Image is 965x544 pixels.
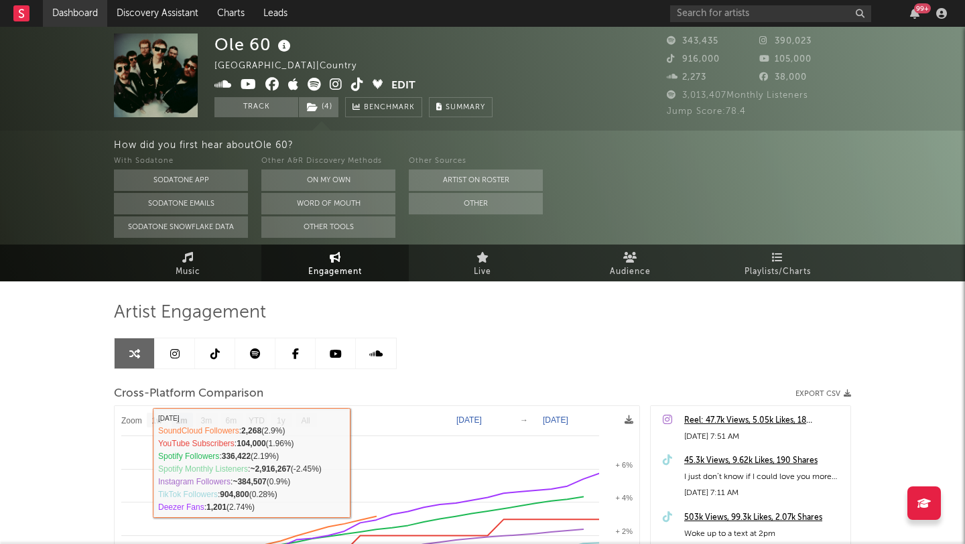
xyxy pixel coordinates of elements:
[409,245,556,281] a: Live
[176,264,200,280] span: Music
[616,494,633,502] text: + 4%
[684,469,844,485] div: I just don’t know if I could love you more than this
[114,193,248,214] button: Sodatone Emails
[114,137,965,153] div: How did you first hear about Ole 60 ?
[684,526,844,542] div: Woke up to a text at 2pm
[391,78,415,94] button: Edit
[152,416,163,425] text: 1w
[610,264,651,280] span: Audience
[201,416,212,425] text: 3m
[299,97,338,117] button: (4)
[667,107,746,116] span: Jump Score: 78.4
[409,153,543,169] div: Other Sources
[910,8,919,19] button: 99+
[121,416,142,425] text: Zoom
[114,305,266,321] span: Artist Engagement
[114,169,248,191] button: Sodatone App
[684,510,844,526] a: 503k Views, 99.3k Likes, 2.07k Shares
[429,97,493,117] button: Summary
[616,461,633,469] text: + 6%
[308,264,362,280] span: Engagement
[745,264,811,280] span: Playlists/Charts
[795,390,851,398] button: Export CSV
[667,37,718,46] span: 343,435
[226,416,237,425] text: 6m
[409,169,543,191] button: Artist on Roster
[409,193,543,214] button: Other
[214,58,372,74] div: [GEOGRAPHIC_DATA] | Country
[684,485,844,501] div: [DATE] 7:11 AM
[214,97,298,117] button: Track
[114,153,248,169] div: With Sodatone
[446,104,485,111] span: Summary
[759,73,807,82] span: 38,000
[277,416,285,425] text: 1y
[114,245,261,281] a: Music
[556,245,704,281] a: Audience
[261,153,395,169] div: Other A&R Discovery Methods
[667,55,720,64] span: 916,000
[261,216,395,238] button: Other Tools
[759,55,812,64] span: 105,000
[616,527,633,535] text: + 2%
[114,216,248,238] button: Sodatone Snowflake Data
[474,264,491,280] span: Live
[520,415,528,425] text: →
[670,5,871,22] input: Search for artists
[543,415,568,425] text: [DATE]
[345,97,422,117] a: Benchmark
[176,416,187,425] text: 1m
[914,3,931,13] div: 99 +
[298,97,339,117] span: ( 4 )
[667,91,808,100] span: 3,013,407 Monthly Listeners
[114,386,263,402] span: Cross-Platform Comparison
[456,415,482,425] text: [DATE]
[667,73,706,82] span: 2,273
[261,245,409,281] a: Engagement
[364,100,415,116] span: Benchmark
[704,245,851,281] a: Playlists/Charts
[684,429,844,445] div: [DATE] 7:51 AM
[261,169,395,191] button: On My Own
[684,453,844,469] a: 45.3k Views, 9.62k Likes, 190 Shares
[249,416,265,425] text: YTD
[214,33,294,56] div: Ole 60
[684,413,844,429] a: Reel: 47.7k Views, 5.05k Likes, 18 Comments
[261,193,395,214] button: Word Of Mouth
[759,37,812,46] span: 390,023
[301,416,310,425] text: All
